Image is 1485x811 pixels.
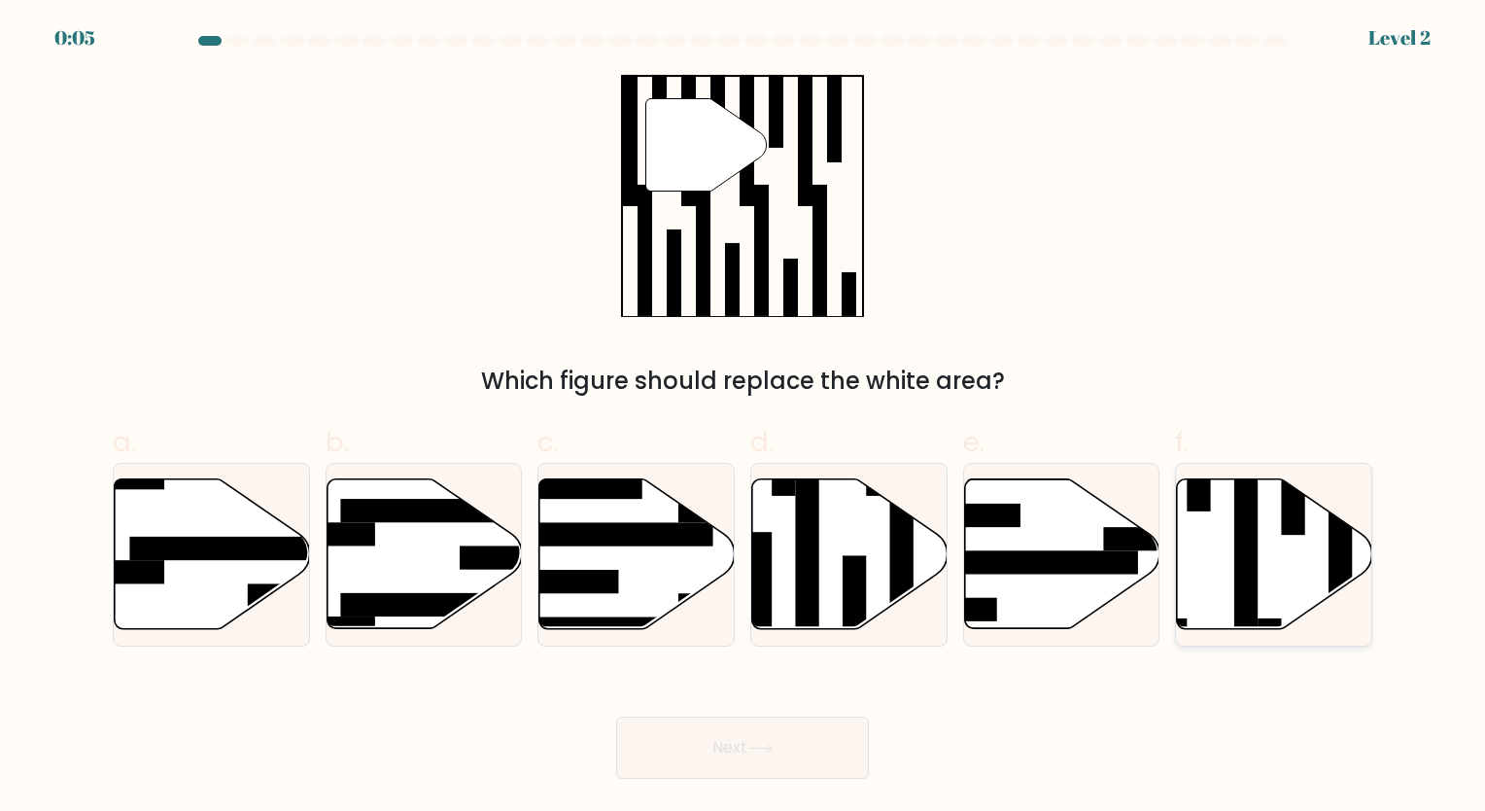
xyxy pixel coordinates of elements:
[1368,23,1431,53] div: Level 2
[113,423,136,461] span: a.
[645,99,766,192] g: "
[616,717,869,779] button: Next
[750,423,774,461] span: d.
[1175,423,1189,461] span: f.
[537,423,559,461] span: c.
[326,423,349,461] span: b.
[54,23,95,53] div: 0:05
[124,364,1361,399] div: Which figure should replace the white area?
[963,423,984,461] span: e.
